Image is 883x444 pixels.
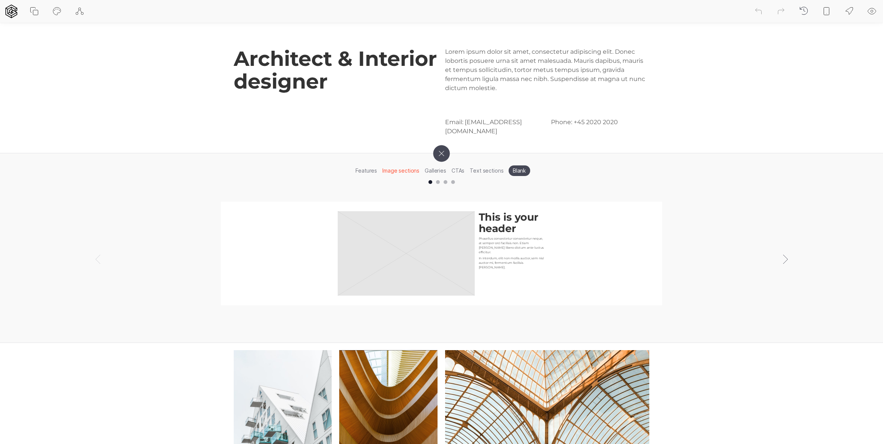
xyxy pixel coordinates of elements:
[509,165,530,176] li: Blank
[467,165,506,176] li: Text sections
[479,256,546,270] p: In interdum, elit non mollis auctor, sem nisl auctor mi, fermentum facilisis [PERSON_NAME].
[479,236,546,254] p: Phasellus consectetur consectetur neque, at semper orci facilisis non. Etiam [PERSON_NAME] libero...
[353,165,380,176] li: Features
[551,118,649,127] p: 45 2020 2020
[479,211,546,234] h1: This is your header
[380,165,422,176] li: Image sections
[445,118,543,136] p: Email: [EMAIL_ADDRESS][DOMAIN_NAME]
[445,47,649,93] p: Lorem ipsum dolor sit amet, consectetur adipiscing elit. Donec lobortis posuere urna sit amet mal...
[449,165,467,176] li: CTAs
[422,165,449,176] li: Galleries
[799,6,808,17] div: Backups
[234,47,438,93] h1: Architect & Interior designer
